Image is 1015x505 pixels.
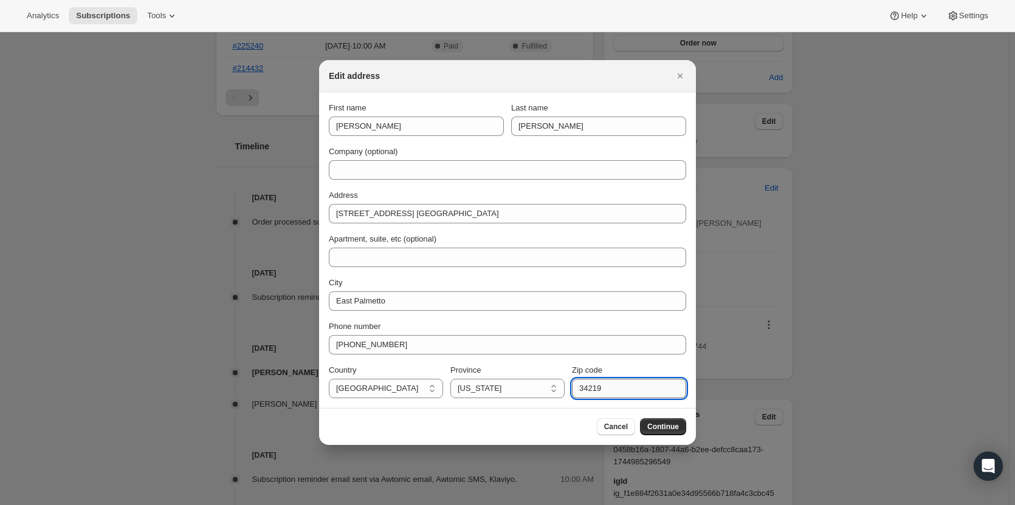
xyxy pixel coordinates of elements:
[511,103,548,112] span: Last name
[329,365,357,375] span: Country
[329,103,366,112] span: First name
[597,418,635,435] button: Cancel
[647,422,679,432] span: Continue
[604,422,628,432] span: Cancel
[329,322,380,331] span: Phone number
[901,11,917,21] span: Help
[329,70,380,82] h2: Edit address
[329,278,342,287] span: City
[940,7,996,24] button: Settings
[329,191,358,200] span: Address
[450,365,481,375] span: Province
[881,7,937,24] button: Help
[76,11,130,21] span: Subscriptions
[147,11,166,21] span: Tools
[329,234,436,243] span: Apartment, suite, etc (optional)
[974,452,1003,481] div: Open Intercom Messenger
[69,7,137,24] button: Subscriptions
[640,418,686,435] button: Continue
[959,11,988,21] span: Settings
[329,147,397,156] span: Company (optional)
[572,365,602,375] span: Zip code
[19,7,66,24] button: Analytics
[140,7,185,24] button: Tools
[672,67,689,84] button: Close
[27,11,59,21] span: Analytics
